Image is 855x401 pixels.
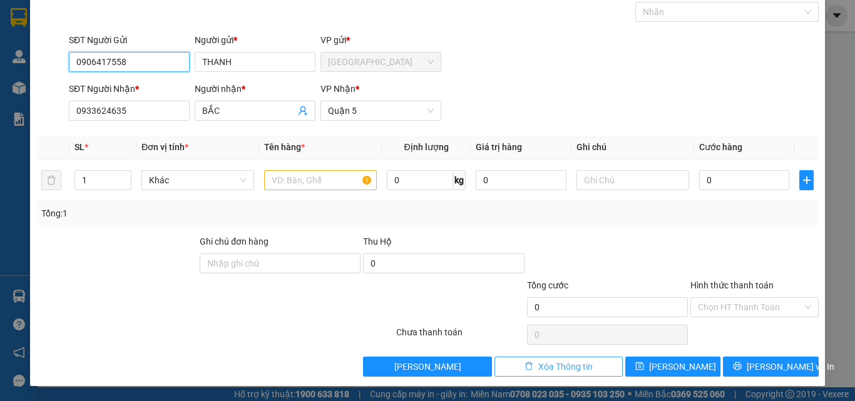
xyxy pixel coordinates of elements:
[394,360,461,373] span: [PERSON_NAME]
[200,236,269,246] label: Ghi chú đơn hàng
[41,170,61,190] button: delete
[476,170,566,190] input: 0
[328,53,434,71] span: Ninh Hòa
[149,171,247,190] span: Khác
[525,362,533,372] span: delete
[11,11,30,24] span: Gửi:
[298,106,308,116] span: user-add
[146,11,247,39] div: [PERSON_NAME]
[690,280,774,290] label: Hình thức thanh toán
[9,79,140,94] div: 40.000
[538,360,593,373] span: Xóa Thông tin
[74,142,84,152] span: SL
[649,360,716,373] span: [PERSON_NAME]
[395,325,526,347] div: Chưa thanh toán
[733,362,742,372] span: printer
[195,82,315,96] div: Người nhận
[11,39,138,54] div: LIÊN PHƯƠNG
[747,360,834,373] span: [PERSON_NAME] và In
[799,170,814,190] button: plus
[146,39,247,54] div: TÙNG
[41,206,331,220] div: Tổng: 1
[69,82,190,96] div: SĐT Người Nhận
[9,80,48,93] span: Đã thu :
[800,175,813,185] span: plus
[723,357,819,377] button: printer[PERSON_NAME] và In
[571,135,694,160] th: Ghi chú
[320,33,441,47] div: VP gửi
[453,170,466,190] span: kg
[476,142,522,152] span: Giá trị hàng
[69,33,190,47] div: SĐT Người Gửi
[328,101,434,120] span: Quận 5
[264,170,377,190] input: VD: Bàn, Ghế
[141,142,188,152] span: Đơn vị tính
[494,357,623,377] button: deleteXóa Thông tin
[264,142,305,152] span: Tên hàng
[200,253,361,273] input: Ghi chú đơn hàng
[11,11,138,39] div: [GEOGRAPHIC_DATA]
[625,357,721,377] button: save[PERSON_NAME]
[11,54,138,71] div: 0979055488
[146,54,247,71] div: 0903158154
[195,33,315,47] div: Người gửi
[320,84,356,94] span: VP Nhận
[527,280,568,290] span: Tổng cước
[363,357,491,377] button: [PERSON_NAME]
[635,362,644,372] span: save
[146,11,177,24] span: Nhận:
[404,142,448,152] span: Định lượng
[576,170,689,190] input: Ghi Chú
[699,142,742,152] span: Cước hàng
[363,236,392,246] span: Thu Hộ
